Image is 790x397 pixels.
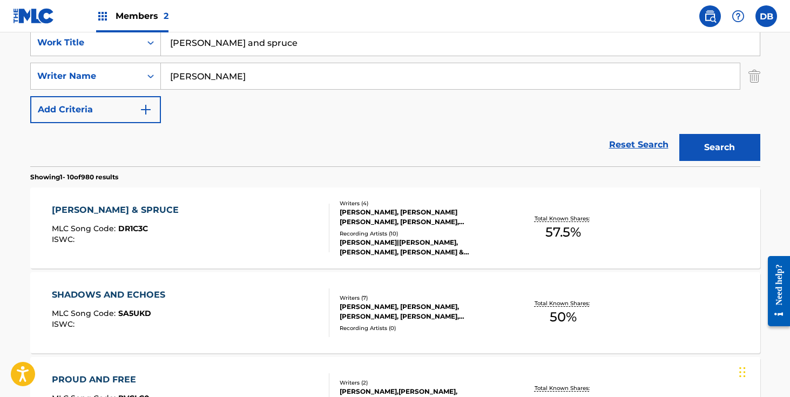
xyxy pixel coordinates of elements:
[37,70,134,83] div: Writer Name
[535,214,592,223] p: Total Known Shares:
[732,10,745,23] img: help
[679,134,760,161] button: Search
[52,308,118,318] span: MLC Song Code :
[760,248,790,335] iframe: Resource Center
[604,133,674,157] a: Reset Search
[739,356,746,388] div: Drag
[116,10,168,22] span: Members
[340,379,503,387] div: Writers ( 2 )
[52,224,118,233] span: MLC Song Code :
[139,103,152,116] img: 9d2ae6d4665cec9f34b9.svg
[52,234,77,244] span: ISWC :
[699,5,721,27] a: Public Search
[96,10,109,23] img: Top Rightsholders
[30,96,161,123] button: Add Criteria
[736,345,790,397] iframe: Chat Widget
[52,204,184,217] div: [PERSON_NAME] & SPRUCE
[30,187,760,268] a: [PERSON_NAME] & SPRUCEMLC Song Code:DR1C3CISWC:Writers (4)[PERSON_NAME], [PERSON_NAME] [PERSON_NA...
[30,172,118,182] p: Showing 1 - 10 of 980 results
[755,5,777,27] div: User Menu
[340,207,503,227] div: [PERSON_NAME], [PERSON_NAME] [PERSON_NAME], [PERSON_NAME], [PERSON_NAME]
[545,223,581,242] span: 57.5 %
[164,11,168,21] span: 2
[13,8,55,24] img: MLC Logo
[52,288,171,301] div: SHADOWS AND ECHOES
[535,384,592,392] p: Total Known Shares:
[30,272,760,353] a: SHADOWS AND ECHOESMLC Song Code:SA5UKDISWC:Writers (7)[PERSON_NAME], [PERSON_NAME], [PERSON_NAME]...
[340,324,503,332] div: Recording Artists ( 0 )
[340,294,503,302] div: Writers ( 7 )
[340,238,503,257] div: [PERSON_NAME]|[PERSON_NAME], [PERSON_NAME], [PERSON_NAME] & [PERSON_NAME], [PERSON_NAME] & [PERSO...
[340,302,503,321] div: [PERSON_NAME], [PERSON_NAME], [PERSON_NAME], [PERSON_NAME], [PERSON_NAME], [PERSON_NAME]
[727,5,749,27] div: Help
[52,373,150,386] div: PROUD AND FREE
[118,224,148,233] span: DR1C3C
[704,10,717,23] img: search
[118,308,151,318] span: SA5UKD
[52,319,77,329] span: ISWC :
[340,230,503,238] div: Recording Artists ( 10 )
[535,299,592,307] p: Total Known Shares:
[748,63,760,90] img: Delete Criterion
[550,307,577,327] span: 50 %
[37,36,134,49] div: Work Title
[340,199,503,207] div: Writers ( 4 )
[30,29,760,166] form: Search Form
